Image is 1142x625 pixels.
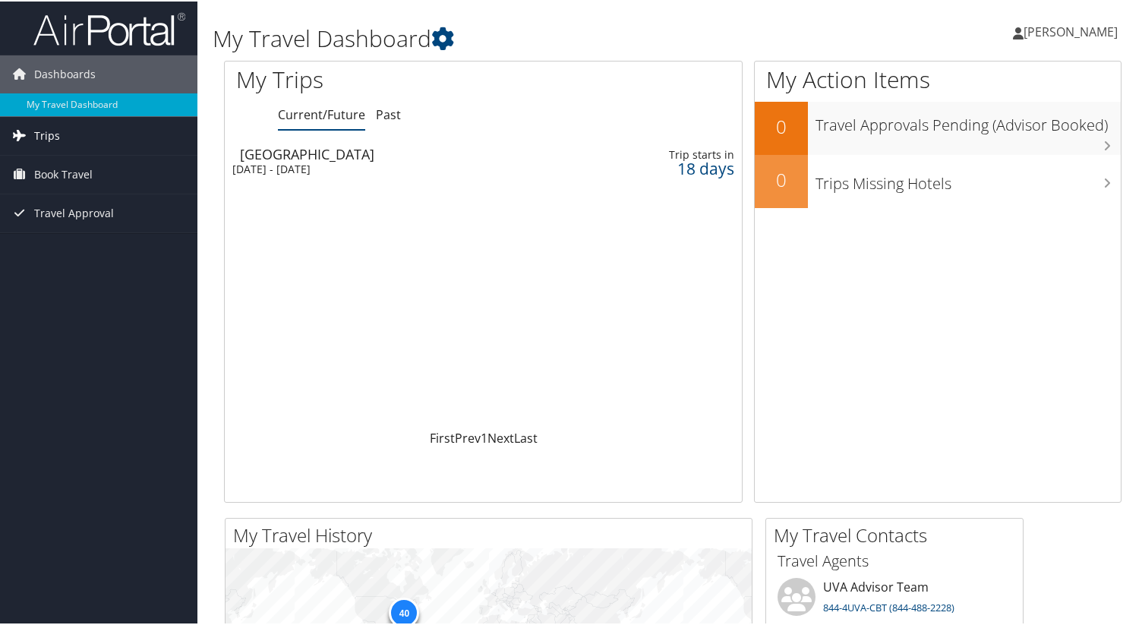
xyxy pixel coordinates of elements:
a: 844-4UVA-CBT (844-488-2228) [823,599,954,613]
a: 1 [481,428,487,445]
h1: My Action Items [755,62,1121,94]
h2: 0 [755,166,808,191]
h2: 0 [755,112,808,138]
a: Current/Future [278,105,365,122]
div: Trip starts in [625,147,734,160]
span: [PERSON_NAME] [1024,22,1118,39]
a: Last [514,428,538,445]
img: airportal-logo.png [33,10,185,46]
a: Next [487,428,514,445]
h2: My Travel Contacts [774,521,1023,547]
h1: My Travel Dashboard [213,21,826,53]
span: Book Travel [34,154,93,192]
h1: My Trips [236,62,515,94]
h3: Trips Missing Hotels [815,164,1121,193]
a: First [430,428,455,445]
a: 0Travel Approvals Pending (Advisor Booked) [755,100,1121,153]
a: Past [376,105,401,122]
div: [GEOGRAPHIC_DATA] [240,146,573,159]
a: 0Trips Missing Hotels [755,153,1121,207]
a: Prev [455,428,481,445]
span: Dashboards [34,54,96,92]
h3: Travel Agents [778,549,1011,570]
a: [PERSON_NAME] [1013,8,1133,53]
span: Trips [34,115,60,153]
h3: Travel Approvals Pending (Advisor Booked) [815,106,1121,134]
div: 18 days [625,160,734,174]
h2: My Travel History [233,521,752,547]
span: Travel Approval [34,193,114,231]
div: [DATE] - [DATE] [232,161,565,175]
